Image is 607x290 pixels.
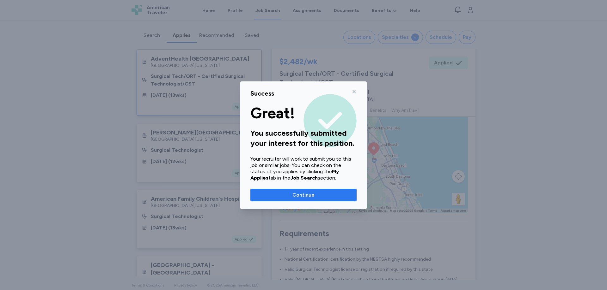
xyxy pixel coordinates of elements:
[292,191,315,199] span: Continue
[250,89,274,98] div: Success
[250,189,357,201] button: Continue
[290,175,318,181] strong: Job Search
[250,169,339,181] strong: My Applies
[250,156,357,181] div: Your recruiter will work to submit you to this job or similar jobs. You can check on the status o...
[250,105,357,121] div: Great!
[250,128,357,148] div: You successfully submitted your interest for this position.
